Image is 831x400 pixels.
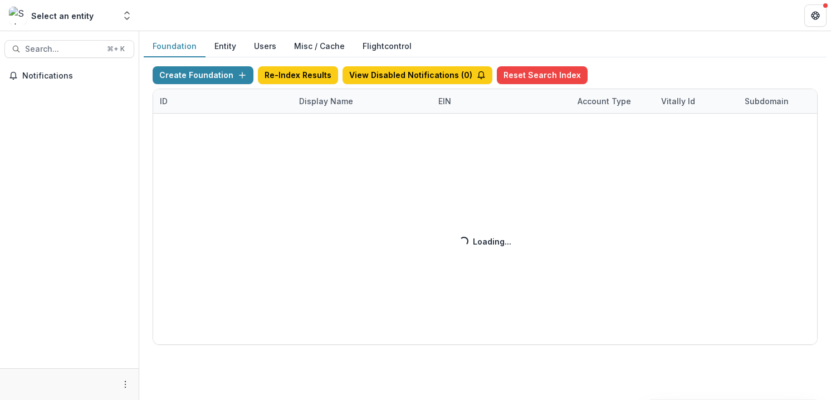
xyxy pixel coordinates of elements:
[804,4,827,27] button: Get Help
[119,4,135,27] button: Open entity switcher
[31,10,94,22] div: Select an entity
[363,40,412,52] a: Flightcontrol
[245,36,285,57] button: Users
[206,36,245,57] button: Entity
[144,36,206,57] button: Foundation
[4,40,134,58] button: Search...
[119,378,132,391] button: More
[9,7,27,25] img: Select an entity
[285,36,354,57] button: Misc / Cache
[105,43,127,55] div: ⌘ + K
[25,45,100,54] span: Search...
[4,67,134,85] button: Notifications
[22,71,130,81] span: Notifications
